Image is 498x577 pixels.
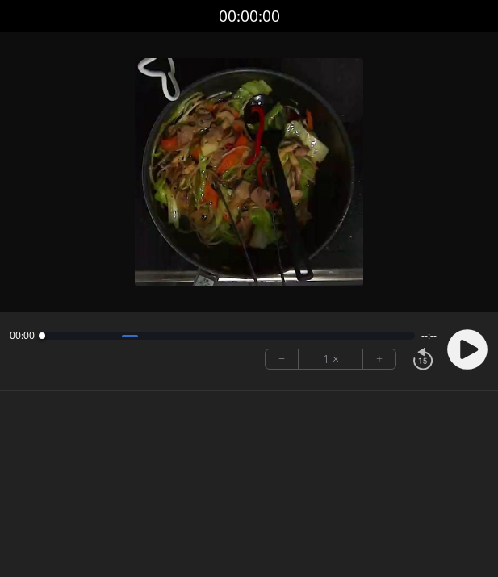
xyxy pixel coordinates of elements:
[363,349,395,369] button: +
[219,5,280,28] a: 00:00:00
[299,349,363,369] div: 1 ×
[135,58,363,286] img: Poster Image
[10,329,35,342] span: 00:00
[421,329,437,342] span: --:--
[266,349,299,369] button: −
